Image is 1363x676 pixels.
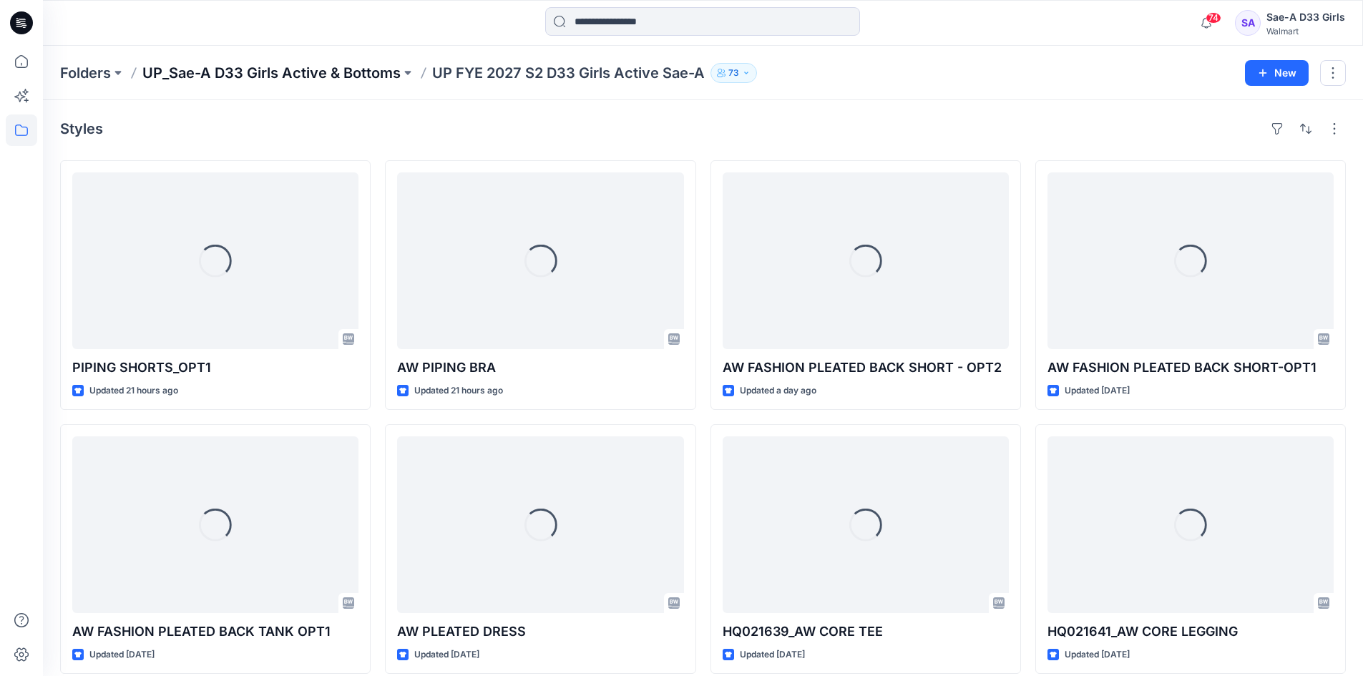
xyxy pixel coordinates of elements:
p: HQ021639_AW CORE TEE [723,622,1009,642]
p: Updated 21 hours ago [414,383,503,398]
p: Updated [DATE] [1065,383,1130,398]
button: 73 [710,63,757,83]
a: Folders [60,63,111,83]
h4: Styles [60,120,103,137]
p: Updated a day ago [740,383,816,398]
p: 73 [728,65,739,81]
p: AW PLEATED DRESS [397,622,683,642]
a: UP_Sae-A D33 Girls Active & Bottoms [142,63,401,83]
p: Updated [DATE] [414,647,479,662]
p: AW FASHION PLEATED BACK SHORT-OPT1 [1047,358,1334,378]
p: Updated [DATE] [89,647,155,662]
p: Updated 21 hours ago [89,383,178,398]
div: Walmart [1266,26,1345,36]
button: New [1245,60,1309,86]
div: SA [1235,10,1261,36]
div: Sae-A D33 Girls [1266,9,1345,26]
p: Updated [DATE] [740,647,805,662]
p: Updated [DATE] [1065,647,1130,662]
p: AW PIPING BRA [397,358,683,378]
p: HQ021641_AW CORE LEGGING [1047,622,1334,642]
span: 74 [1206,12,1221,24]
p: PIPING SHORTS_OPT1 [72,358,358,378]
p: UP FYE 2027 S2 D33 Girls Active Sae-A [432,63,705,83]
p: AW FASHION PLEATED BACK TANK OPT1 [72,622,358,642]
p: AW FASHION PLEATED BACK SHORT - OPT2 [723,358,1009,378]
